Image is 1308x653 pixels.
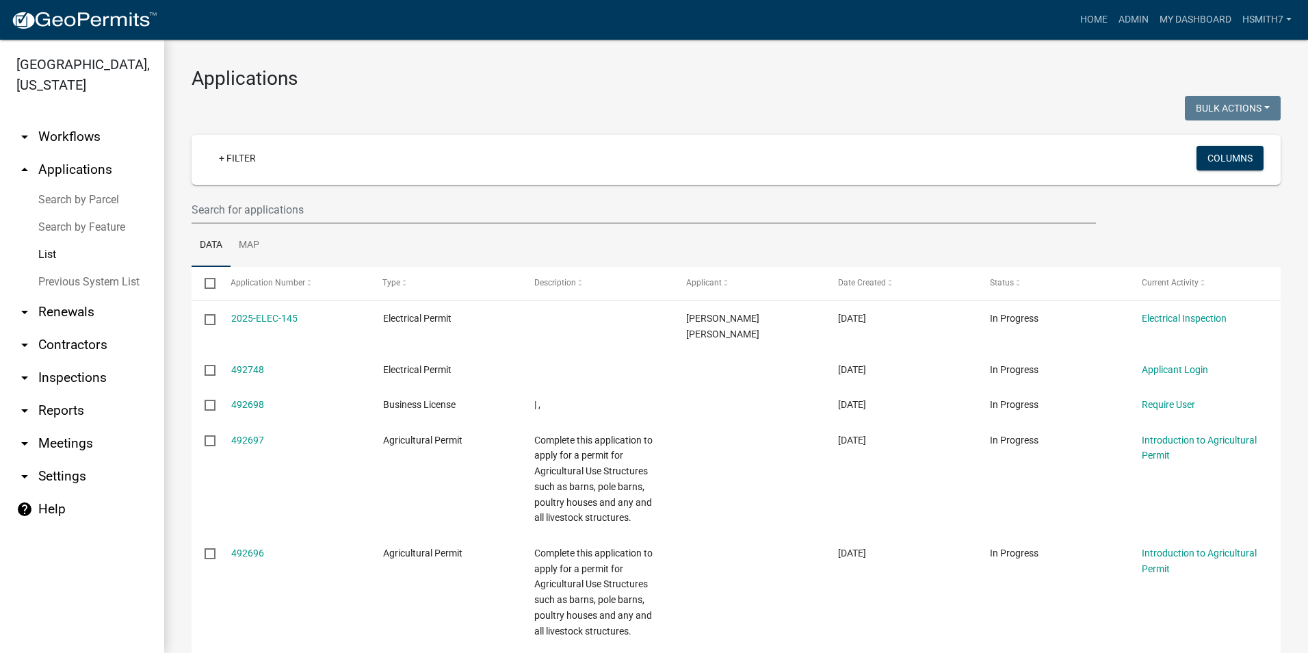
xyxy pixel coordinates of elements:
[673,267,825,300] datatable-header-cell: Applicant
[838,399,866,410] span: 10/15/2025
[977,267,1129,300] datatable-header-cell: Status
[383,278,401,287] span: Type
[1075,7,1113,33] a: Home
[16,370,33,386] i: arrow_drop_down
[192,267,218,300] datatable-header-cell: Select
[534,435,653,524] span: Complete this application to apply for a permit for Agricultural Use Structures such as barns, po...
[16,304,33,320] i: arrow_drop_down
[1142,548,1257,574] a: Introduction to Agricultural Permit
[1142,278,1199,287] span: Current Activity
[990,313,1038,324] span: In Progress
[16,162,33,178] i: arrow_drop_up
[192,224,231,268] a: Data
[1237,7,1297,33] a: hsmith7
[990,364,1038,375] span: In Progress
[1142,313,1227,324] a: Electrical Inspection
[990,435,1038,446] span: In Progress
[1142,435,1257,461] a: Introduction to Agricultural Permit
[534,399,540,410] span: | ,
[521,267,673,300] datatable-header-cell: Description
[231,313,298,324] a: 2025-ELEC-145
[16,501,33,517] i: help
[990,548,1038,559] span: In Progress
[838,364,866,375] span: 10/15/2025
[16,337,33,353] i: arrow_drop_down
[1142,364,1208,375] a: Applicant Login
[383,435,462,446] span: Agricultural Permit
[16,435,33,452] i: arrow_drop_down
[208,146,267,170] a: + Filter
[1113,7,1154,33] a: Admin
[1142,399,1195,410] a: Require User
[383,364,452,375] span: Electrical Permit
[383,399,456,410] span: Business License
[534,278,576,287] span: Description
[16,468,33,485] i: arrow_drop_down
[1185,96,1281,120] button: Bulk Actions
[838,548,866,559] span: 10/15/2025
[990,278,1014,287] span: Status
[231,364,264,375] a: 492748
[192,196,1096,224] input: Search for applications
[192,67,1281,90] h3: Applications
[1129,267,1281,300] datatable-header-cell: Current Activity
[686,278,722,287] span: Applicant
[1196,146,1264,170] button: Columns
[16,129,33,145] i: arrow_drop_down
[838,435,866,446] span: 10/15/2025
[383,548,462,559] span: Agricultural Permit
[534,548,653,637] span: Complete this application to apply for a permit for Agricultural Use Structures such as barns, po...
[16,402,33,419] i: arrow_drop_down
[231,435,264,446] a: 492697
[218,267,369,300] datatable-header-cell: Application Number
[231,224,267,268] a: Map
[838,313,866,324] span: 10/15/2025
[1154,7,1237,33] a: My Dashboard
[825,267,977,300] datatable-header-cell: Date Created
[990,399,1038,410] span: In Progress
[231,548,264,559] a: 492696
[231,278,306,287] span: Application Number
[686,313,759,340] span: Tavres Williams
[231,399,264,410] a: 492698
[383,313,452,324] span: Electrical Permit
[369,267,521,300] datatable-header-cell: Type
[838,278,886,287] span: Date Created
